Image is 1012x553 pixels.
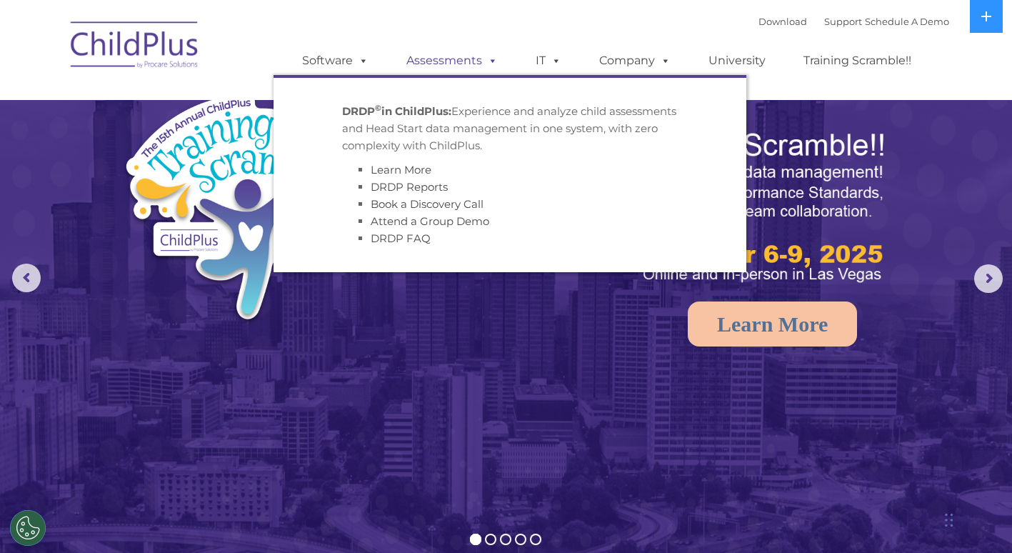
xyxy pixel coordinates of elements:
a: Learn More [371,163,431,176]
img: ChildPlus by Procare Solutions [64,11,206,83]
a: DRDP FAQ [371,231,431,245]
p: Experience and analyze child assessments and Head Start data management in one system, with zero ... [342,103,678,154]
button: Cookies Settings [10,510,46,546]
a: University [694,46,780,75]
a: Assessments [392,46,512,75]
a: DRDP Reports [371,180,448,194]
a: Attend a Group Demo [371,214,489,228]
span: Last name [199,94,242,105]
sup: © [375,103,381,113]
a: Schedule A Demo [865,16,949,27]
span: Phone number [199,153,259,164]
strong: DRDP in ChildPlus: [342,104,451,118]
a: IT [521,46,576,75]
iframe: Chat Widget [778,399,1012,553]
a: Software [288,46,383,75]
font: | [758,16,949,27]
a: Support [824,16,862,27]
a: Download [758,16,807,27]
a: Book a Discovery Call [371,197,484,211]
div: Drag [945,499,953,542]
a: Company [585,46,685,75]
a: Learn More [688,302,857,347]
a: Training Scramble!! [789,46,926,75]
